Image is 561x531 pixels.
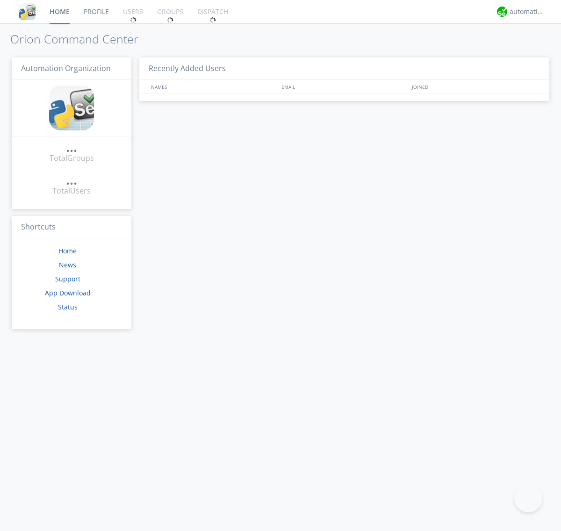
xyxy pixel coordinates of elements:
[58,246,77,255] a: Home
[514,484,542,512] iframe: Toggle Customer Support
[410,80,540,93] div: JOINED
[66,175,77,186] a: ...
[209,17,216,23] img: spin.svg
[66,142,77,153] a: ...
[139,57,549,80] h3: Recently Added Users
[59,260,76,269] a: News
[19,3,36,20] img: cddb5a64eb264b2086981ab96f4c1ba7
[49,86,94,130] img: cddb5a64eb264b2086981ab96f4c1ba7
[21,63,111,73] span: Automation Organization
[130,17,137,23] img: spin.svg
[279,80,410,93] div: EMAIL
[167,17,173,23] img: spin.svg
[66,142,77,151] div: ...
[58,302,78,311] a: Status
[55,274,80,283] a: Support
[50,153,94,164] div: Total Groups
[12,216,131,239] h3: Shortcuts
[149,80,277,93] div: NAMES
[52,186,91,196] div: Total Users
[45,288,91,297] a: App Download
[66,175,77,184] div: ...
[510,7,545,16] div: automation+atlas
[497,7,507,17] img: d2d01cd9b4174d08988066c6d424eccd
